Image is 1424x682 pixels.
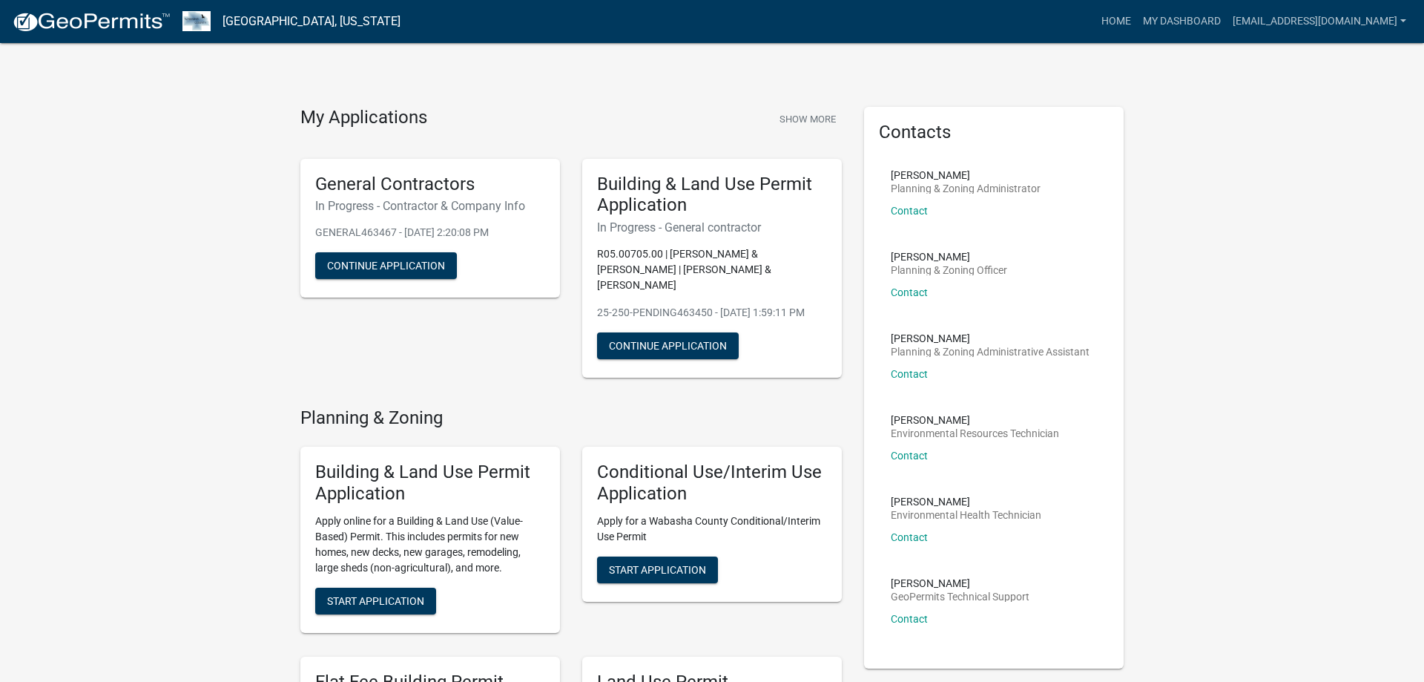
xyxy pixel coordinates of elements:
span: Start Application [327,594,424,606]
h5: Conditional Use/Interim Use Application [597,462,827,505]
p: Apply online for a Building & Land Use (Value-Based) Permit. This includes permits for new homes,... [315,514,545,576]
p: R05.00705.00 | [PERSON_NAME] & [PERSON_NAME] | [PERSON_NAME] & [PERSON_NAME] [597,246,827,293]
img: Wabasha County, Minnesota [182,11,211,31]
a: Contact [891,531,928,543]
p: Planning & Zoning Administrative Assistant [891,347,1090,357]
p: GeoPermits Technical Support [891,591,1029,602]
p: [PERSON_NAME] [891,252,1007,262]
p: [PERSON_NAME] [891,415,1059,425]
p: [PERSON_NAME] [891,496,1041,507]
span: Start Application [609,563,706,575]
button: Start Application [597,557,718,583]
a: My Dashboard [1137,7,1227,36]
a: Contact [891,205,928,217]
h5: Building & Land Use Permit Application [315,462,545,505]
h5: Contacts [879,122,1109,143]
a: Contact [891,613,928,625]
p: Environmental Health Technician [891,510,1041,520]
p: Environmental Resources Technician [891,428,1059,439]
h5: Building & Land Use Permit Application [597,174,827,217]
a: [GEOGRAPHIC_DATA], [US_STATE] [222,9,400,34]
p: [PERSON_NAME] [891,578,1029,588]
p: 25-250-PENDING463450 - [DATE] 1:59:11 PM [597,305,827,321]
p: Planning & Zoning Administrator [891,183,1041,194]
a: Home [1095,7,1137,36]
h6: In Progress - General contractor [597,220,827,235]
a: Contact [891,368,928,380]
p: [PERSON_NAME] [891,170,1041,180]
h5: General Contractors [315,174,545,195]
a: Contact [891,286,928,298]
button: Show More [774,107,842,131]
button: Start Application [315,588,436,614]
h4: My Applications [300,107,427,129]
a: Contact [891,450,928,462]
h4: Planning & Zoning [300,407,842,429]
p: Apply for a Wabasha County Conditional/Interim Use Permit [597,514,827,545]
h6: In Progress - Contractor & Company Info [315,199,545,213]
button: Continue Application [597,332,739,359]
button: Continue Application [315,252,457,279]
p: Planning & Zoning Officer [891,265,1007,275]
a: [EMAIL_ADDRESS][DOMAIN_NAME] [1227,7,1412,36]
p: [PERSON_NAME] [891,333,1090,344]
p: GENERAL463467 - [DATE] 2:20:08 PM [315,225,545,240]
